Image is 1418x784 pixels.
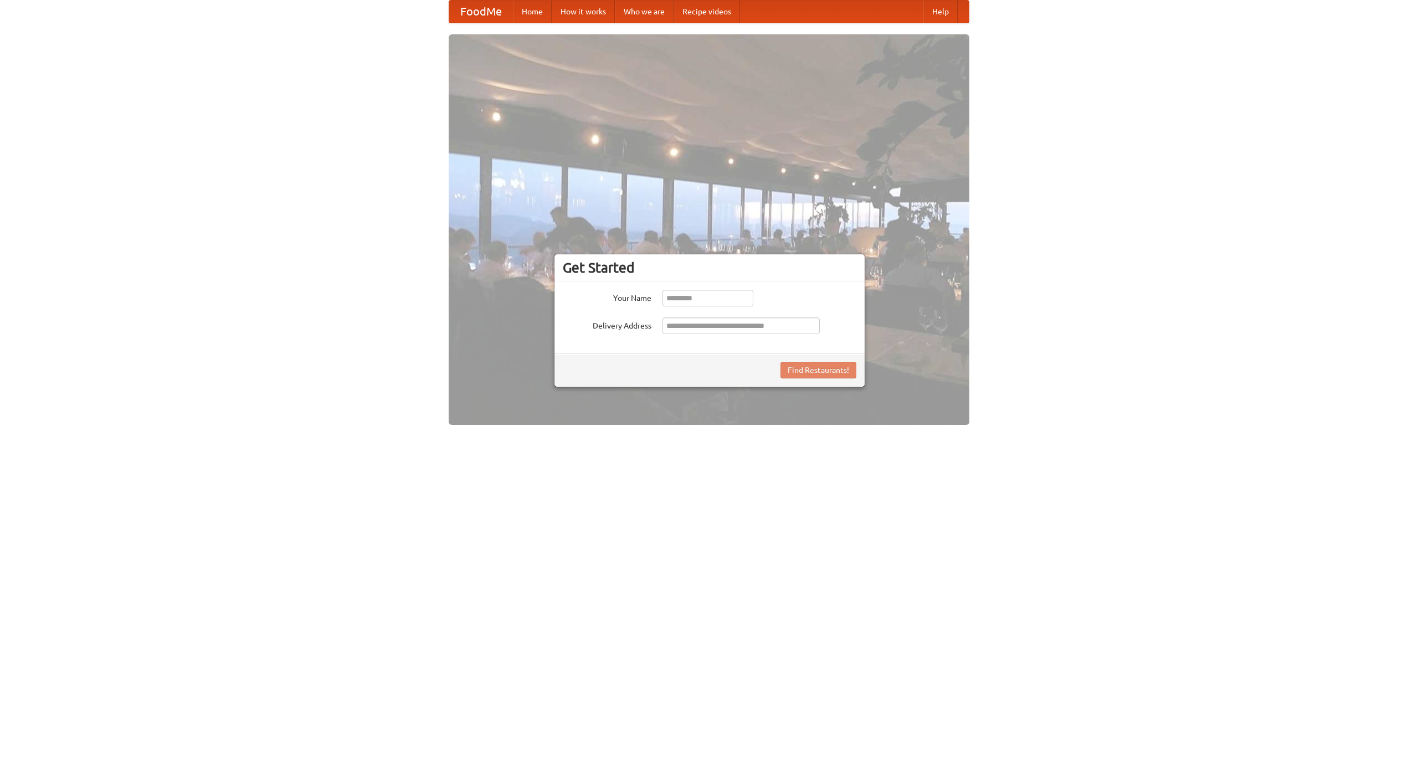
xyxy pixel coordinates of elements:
a: FoodMe [449,1,513,23]
a: How it works [552,1,615,23]
a: Home [513,1,552,23]
a: Recipe videos [674,1,740,23]
button: Find Restaurants! [780,362,856,378]
label: Delivery Address [563,317,651,331]
a: Who we are [615,1,674,23]
a: Help [923,1,958,23]
label: Your Name [563,290,651,304]
h3: Get Started [563,259,856,276]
